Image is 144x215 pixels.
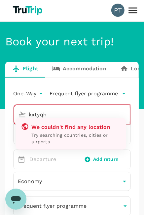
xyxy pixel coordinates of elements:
span: Add return [93,156,119,163]
div: One-Way [13,88,44,99]
h4: Book your next trip! [5,35,139,49]
button: Close [125,114,126,115]
iframe: Button to launch messaging window [5,189,26,210]
p: Frequent flyer programme [50,90,118,98]
a: Accommodation [45,62,113,78]
input: Going to [15,129,117,139]
div: We couldn't find any location [32,123,121,132]
button: delete [108,116,124,132]
a: Flight [5,62,45,78]
p: Frequent flyer programme [18,202,87,210]
button: Frequent flyer programme [50,90,126,98]
p: Departure [29,155,72,163]
p: Try searching countries, cities or airports [32,132,121,145]
img: TruTrip logo [11,3,46,17]
input: Depart from [16,109,116,120]
button: Open [126,133,127,135]
div: Economy [13,173,131,190]
div: PT [111,4,125,17]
